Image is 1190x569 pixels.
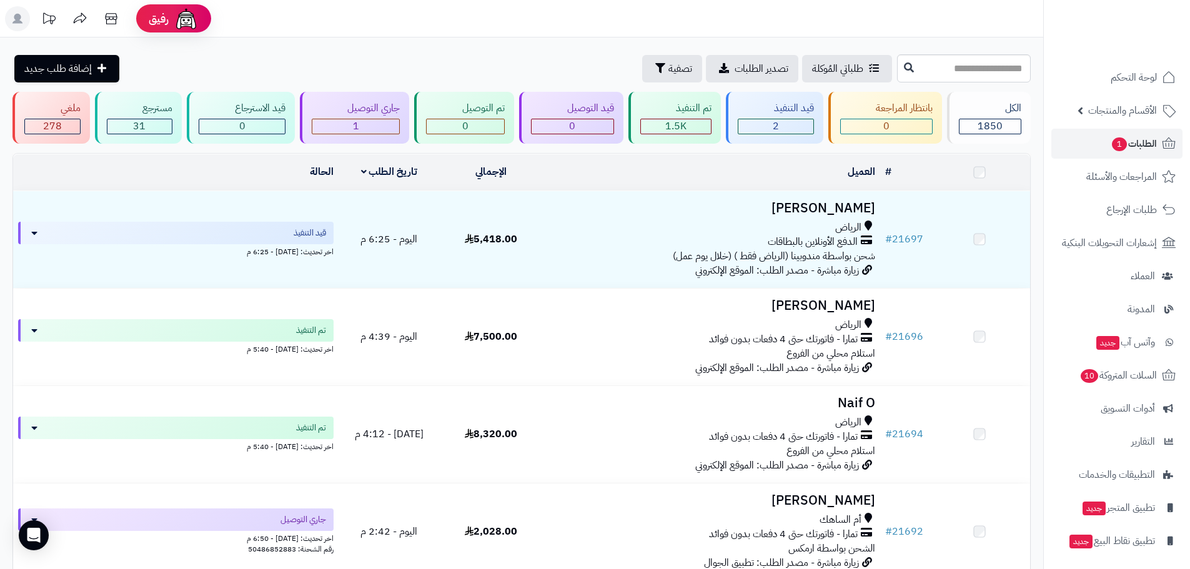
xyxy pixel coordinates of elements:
a: التطبيقات والخدمات [1051,460,1183,490]
span: 10 [1080,369,1099,383]
a: تحديثات المنصة [33,6,64,34]
span: الطلبات [1111,135,1157,152]
a: تطبيق نقاط البيعجديد [1051,526,1183,556]
div: اخر تحديث: [DATE] - 6:25 م [18,244,334,257]
a: العملاء [1051,261,1183,291]
a: المراجعات والأسئلة [1051,162,1183,192]
span: تم التنفيذ [296,422,326,434]
a: قيد التنفيذ 2 [723,92,826,144]
span: # [885,427,892,442]
span: 7,500.00 [465,329,517,344]
span: زيارة مباشرة - مصدر الطلب: الموقع الإلكتروني [695,360,859,375]
a: بانتظار المراجعة 0 [826,92,945,144]
a: تصدير الطلبات [706,55,798,82]
a: تم التوصيل 0 [412,92,517,144]
span: طلبات الإرجاع [1106,201,1157,219]
span: رفيق [149,11,169,26]
span: أم الساهك [820,513,861,527]
a: تم التنفيذ 1.5K [626,92,724,144]
span: 1850 [978,119,1003,134]
span: العملاء [1131,267,1155,285]
span: التطبيقات والخدمات [1079,466,1155,483]
a: قيد التوصيل 0 [517,92,626,144]
a: المدونة [1051,294,1183,324]
span: تمارا - فاتورتك حتى 4 دفعات بدون فوائد [709,527,858,542]
div: 0 [841,119,933,134]
span: استلام محلي من الفروع [786,346,875,361]
span: الرياض [835,220,861,235]
a: إضافة طلب جديد [14,55,119,82]
span: أدوات التسويق [1101,400,1155,417]
div: مسترجع [107,101,173,116]
span: اليوم - 6:25 م [360,232,417,247]
span: تطبيق المتجر [1081,499,1155,517]
div: قيد التنفيذ [738,101,814,116]
a: # [885,164,891,179]
span: 0 [462,119,469,134]
span: شحن بواسطة مندوبينا (الرياض فقط ) (خلال يوم عمل) [673,249,875,264]
span: اليوم - 2:42 م [360,524,417,539]
a: الطلبات1 [1051,129,1183,159]
a: إشعارات التحويلات البنكية [1051,228,1183,258]
div: اخر تحديث: [DATE] - 5:40 م [18,342,334,355]
span: الشحن بواسطة ارمكس [788,541,875,556]
span: تصفية [668,61,692,76]
span: 31 [133,119,146,134]
span: تم التنفيذ [296,324,326,337]
a: #21696 [885,329,923,344]
div: جاري التوصيل [312,101,400,116]
a: العميل [848,164,875,179]
span: الدفع الأونلاين بالبطاقات [768,235,858,249]
div: ملغي [24,101,81,116]
span: قيد التنفيذ [294,227,326,239]
div: 278 [25,119,80,134]
div: بانتظار المراجعة [840,101,933,116]
div: 0 [427,119,504,134]
button: تصفية [642,55,702,82]
span: تمارا - فاتورتك حتى 4 دفعات بدون فوائد [709,430,858,444]
span: طلباتي المُوكلة [812,61,863,76]
h3: Naif O [547,396,875,410]
a: مسترجع 31 [92,92,185,144]
span: 8,320.00 [465,427,517,442]
span: الرياض [835,318,861,332]
span: 1 [353,119,359,134]
span: وآتس آب [1095,334,1155,351]
div: 1 [312,119,400,134]
a: وآتس آبجديد [1051,327,1183,357]
a: قيد الاسترجاع 0 [184,92,297,144]
span: 278 [43,119,62,134]
span: # [885,524,892,539]
a: الحالة [310,164,334,179]
a: الكل1850 [945,92,1033,144]
span: السلات المتروكة [1079,367,1157,384]
h3: [PERSON_NAME] [547,493,875,508]
a: السلات المتروكة10 [1051,360,1183,390]
a: #21697 [885,232,923,247]
span: المراجعات والأسئلة [1086,168,1157,186]
a: أدوات التسويق [1051,393,1183,423]
a: التقارير [1051,427,1183,457]
span: المدونة [1128,300,1155,318]
div: قيد التوصيل [531,101,614,116]
h3: [PERSON_NAME] [547,299,875,313]
span: زيارة مباشرة - مصدر الطلب: الموقع الإلكتروني [695,263,859,278]
div: Open Intercom Messenger [19,520,49,550]
h3: [PERSON_NAME] [547,201,875,215]
span: تطبيق نقاط البيع [1068,532,1155,550]
div: الكل [959,101,1021,116]
span: الأقسام والمنتجات [1088,102,1157,119]
span: جاري التوصيل [280,513,326,526]
span: لوحة التحكم [1111,69,1157,86]
span: 2,028.00 [465,524,517,539]
span: # [885,329,892,344]
img: ai-face.png [174,6,199,31]
span: # [885,232,892,247]
div: 1538 [641,119,712,134]
span: إضافة طلب جديد [24,61,92,76]
span: اليوم - 4:39 م [360,329,417,344]
span: رقم الشحنة: 50486852883 [248,543,334,555]
span: جديد [1096,336,1119,350]
span: [DATE] - 4:12 م [355,427,424,442]
a: طلبات الإرجاع [1051,195,1183,225]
